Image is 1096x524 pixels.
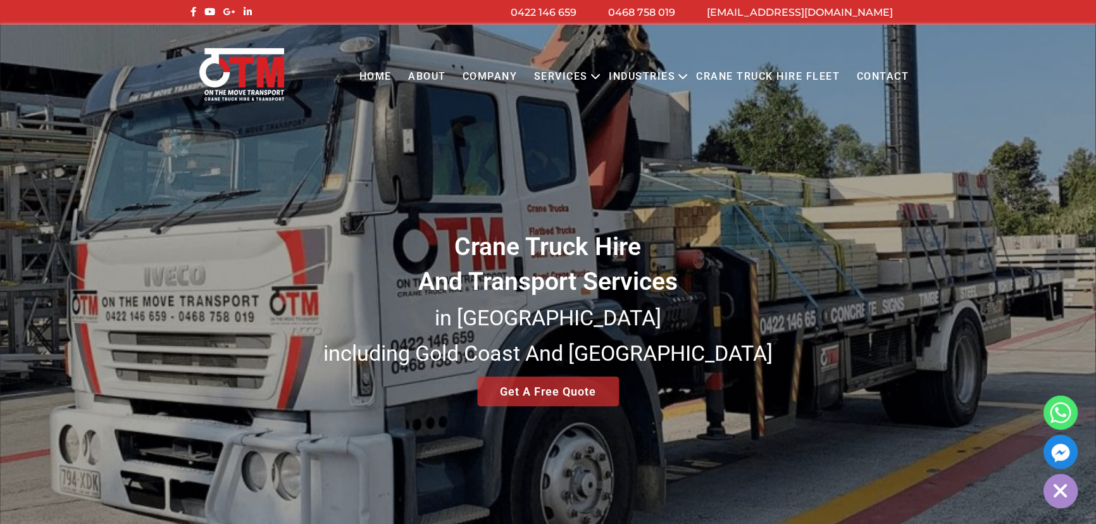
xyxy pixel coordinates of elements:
a: About [400,59,454,94]
small: in [GEOGRAPHIC_DATA] including Gold Coast And [GEOGRAPHIC_DATA] [323,305,773,366]
a: Facebook_Messenger [1043,435,1078,469]
a: Whatsapp [1043,396,1078,430]
a: Get A Free Quote [477,377,619,406]
a: Home [351,59,399,94]
a: Services [526,59,596,94]
a: Industries [601,59,683,94]
a: Crane Truck Hire Fleet [688,59,848,94]
a: [EMAIL_ADDRESS][DOMAIN_NAME] [707,6,893,18]
a: 0468 758 019 [608,6,675,18]
a: COMPANY [454,59,526,94]
a: 0422 146 659 [511,6,576,18]
a: Contact [848,59,917,94]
